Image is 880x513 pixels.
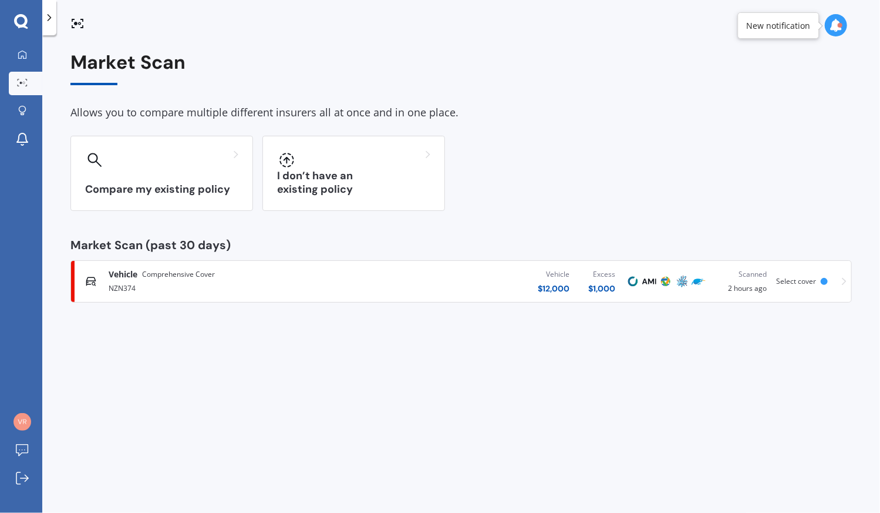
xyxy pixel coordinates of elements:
div: NZN374 [109,280,355,294]
img: AMP [675,274,689,289]
img: f20fbaf5b24a018fda67565ae479182b [14,413,31,431]
div: Market Scan [70,52,852,85]
div: $ 1,000 [588,283,615,294]
img: Cove [626,274,640,289]
div: $ 12,000 [538,283,569,294]
div: Vehicle [538,269,569,280]
div: New notification [747,20,811,32]
h3: I don’t have an existing policy [277,169,430,196]
span: Vehicle [109,269,137,280]
span: Select cover [776,276,816,286]
span: Comprehensive Cover [142,269,215,280]
img: Protecta [659,274,673,289]
div: 2 hours ago [716,269,767,294]
div: Scanned [716,269,767,280]
a: VehicleComprehensive CoverNZN374Vehicle$12,000Excess$1,000CoveAMIProtectaAMPTrade Me InsuranceSca... [70,260,852,303]
img: AMI [642,274,656,289]
img: Trade Me Insurance [692,274,706,289]
div: Allows you to compare multiple different insurers all at once and in one place. [70,104,852,122]
div: Market Scan (past 30 days) [70,239,852,251]
div: Excess [588,269,615,280]
h3: Compare my existing policy [85,183,238,196]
